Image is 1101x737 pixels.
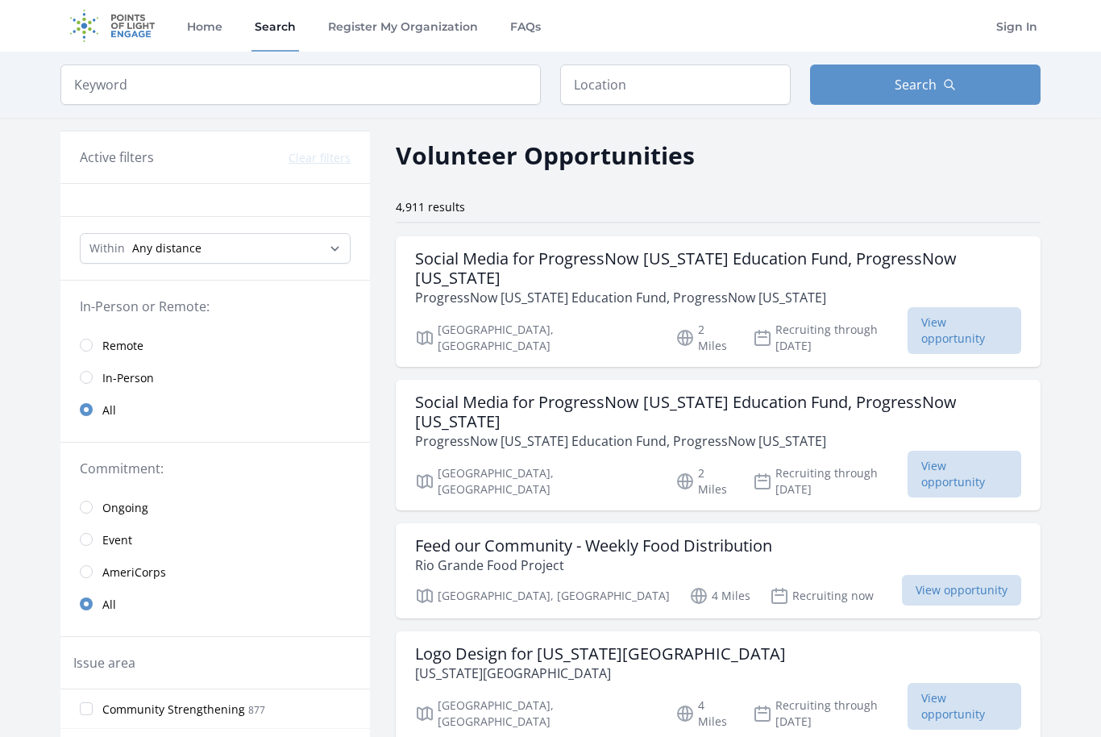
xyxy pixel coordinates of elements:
[675,697,733,730] p: 4 Miles
[908,451,1021,498] span: View opportunity
[60,523,370,556] a: Event
[415,288,1021,307] p: ProgressNow [US_STATE] Education Fund, ProgressNow [US_STATE]
[102,532,132,548] span: Event
[80,702,93,715] input: Community Strengthening 877
[415,431,1021,451] p: ProgressNow [US_STATE] Education Fund, ProgressNow [US_STATE]
[415,556,772,575] p: Rio Grande Food Project
[60,588,370,620] a: All
[80,297,351,316] legend: In-Person or Remote:
[60,361,370,393] a: In-Person
[396,199,465,214] span: 4,911 results
[895,75,937,94] span: Search
[415,465,656,498] p: [GEOGRAPHIC_DATA], [GEOGRAPHIC_DATA]
[60,329,370,361] a: Remote
[80,148,154,167] h3: Active filters
[102,370,154,386] span: In-Person
[415,697,656,730] p: [GEOGRAPHIC_DATA], [GEOGRAPHIC_DATA]
[415,249,1021,288] h3: Social Media for ProgressNow [US_STATE] Education Fund, ProgressNow [US_STATE]
[902,575,1021,606] span: View opportunity
[415,322,656,354] p: [GEOGRAPHIC_DATA], [GEOGRAPHIC_DATA]
[396,380,1041,510] a: Social Media for ProgressNow [US_STATE] Education Fund, ProgressNow [US_STATE] ProgressNow [US_ST...
[102,402,116,418] span: All
[415,536,772,556] h3: Feed our Community - Weekly Food Distribution
[415,644,786,664] h3: Logo Design for [US_STATE][GEOGRAPHIC_DATA]
[675,465,733,498] p: 2 Miles
[80,459,351,478] legend: Commitment:
[908,307,1021,354] span: View opportunity
[289,150,351,166] button: Clear filters
[675,322,733,354] p: 2 Miles
[415,586,670,606] p: [GEOGRAPHIC_DATA], [GEOGRAPHIC_DATA]
[396,523,1041,618] a: Feed our Community - Weekly Food Distribution Rio Grande Food Project [GEOGRAPHIC_DATA], [GEOGRAP...
[415,393,1021,431] h3: Social Media for ProgressNow [US_STATE] Education Fund, ProgressNow [US_STATE]
[770,586,874,606] p: Recruiting now
[396,236,1041,367] a: Social Media for ProgressNow [US_STATE] Education Fund, ProgressNow [US_STATE] ProgressNow [US_ST...
[102,702,245,718] span: Community Strengthening
[73,653,135,672] legend: Issue area
[396,137,695,173] h2: Volunteer Opportunities
[60,65,541,105] input: Keyword
[102,564,166,581] span: AmeriCorps
[753,465,908,498] p: Recruiting through [DATE]
[415,664,786,683] p: [US_STATE][GEOGRAPHIC_DATA]
[102,500,148,516] span: Ongoing
[689,586,750,606] p: 4 Miles
[248,703,265,717] span: 877
[810,65,1041,105] button: Search
[908,683,1021,730] span: View opportunity
[60,393,370,426] a: All
[102,597,116,613] span: All
[102,338,143,354] span: Remote
[560,65,791,105] input: Location
[60,491,370,523] a: Ongoing
[753,697,908,730] p: Recruiting through [DATE]
[753,322,908,354] p: Recruiting through [DATE]
[80,233,351,264] select: Search Radius
[60,556,370,588] a: AmeriCorps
